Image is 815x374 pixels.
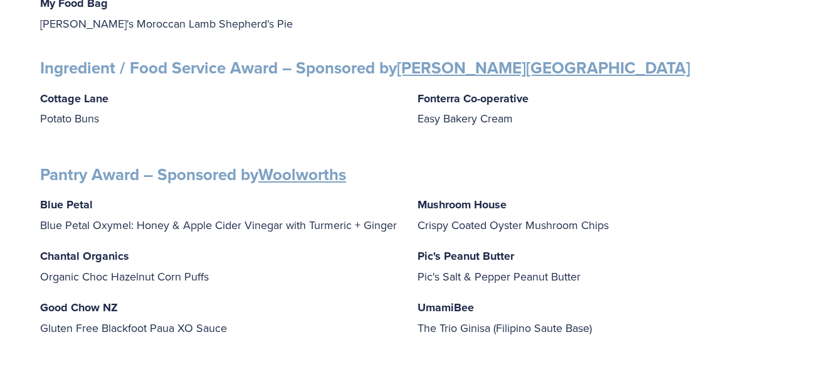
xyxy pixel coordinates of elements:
strong: Blue Petal [40,196,93,213]
p: Potato Buns [40,88,397,129]
strong: Good Chow NZ [40,299,118,316]
strong: Chantal Organics [40,248,129,264]
strong: UmamiBee [418,299,474,316]
a: [PERSON_NAME][GEOGRAPHIC_DATA] [397,56,690,80]
p: Crispy Coated Oyster Mushroom Chips [418,195,775,235]
strong: Cottage Lane [40,90,108,107]
p: The Trio Ginisa (Filipino Saute Base) [418,297,775,338]
p: Pic's Salt & Pepper Peanut Butter [418,246,775,286]
p: Gluten Free Blackfoot Paua XO Sauce [40,297,397,338]
a: Woolworths [258,163,346,186]
strong: Fonterra Co-operative [418,90,528,107]
strong: Pic's Peanut Butter [418,248,514,264]
strong: Ingredient / Food Service Award – Sponsored by [40,56,690,80]
p: Blue Petal Oxymel: Honey & Apple Cider Vinegar with Turmeric + Ginger [40,195,397,235]
p: Easy Bakery Cream [418,88,775,129]
p: Organic Choc Hazelnut Corn Puffs [40,246,397,286]
strong: Pantry Award – Sponsored by [40,163,346,186]
strong: Mushroom House [418,196,507,213]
